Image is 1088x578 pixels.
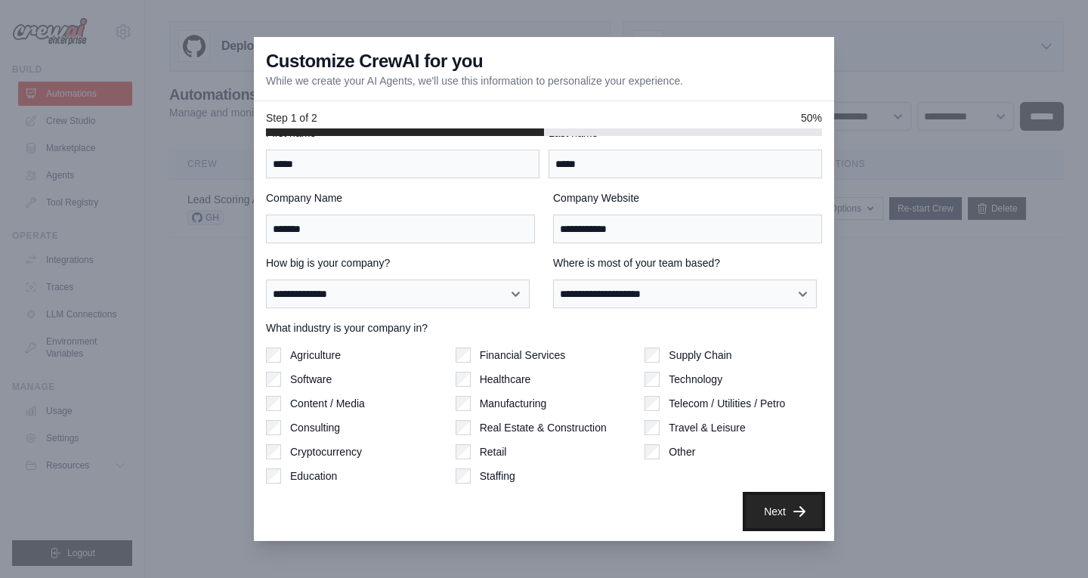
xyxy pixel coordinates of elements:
p: While we create your AI Agents, we'll use this information to personalize your experience. [266,73,683,88]
label: Education [290,468,337,484]
label: Consulting [290,420,340,435]
span: Step 1 of 2 [266,110,317,125]
label: Travel & Leisure [669,420,745,435]
label: Financial Services [480,348,566,363]
label: Technology [669,372,722,387]
button: Next [746,495,822,528]
label: Where is most of your team based? [553,255,822,270]
h3: Customize CrewAI for you [266,49,483,73]
label: How big is your company? [266,255,535,270]
label: Retail [480,444,507,459]
label: Content / Media [290,396,365,411]
iframe: Chat Widget [1012,505,1088,578]
label: Cryptocurrency [290,444,362,459]
label: What industry is your company in? [266,320,822,335]
label: Other [669,444,695,459]
label: Software [290,372,332,387]
label: Telecom / Utilities / Petro [669,396,785,411]
label: Supply Chain [669,348,731,363]
div: 聊天小组件 [1012,505,1088,578]
label: Manufacturing [480,396,547,411]
label: Agriculture [290,348,341,363]
label: Company Name [266,190,535,206]
label: Company Website [553,190,822,206]
label: Staffing [480,468,515,484]
label: Healthcare [480,372,531,387]
label: Real Estate & Construction [480,420,607,435]
span: 50% [801,110,822,125]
